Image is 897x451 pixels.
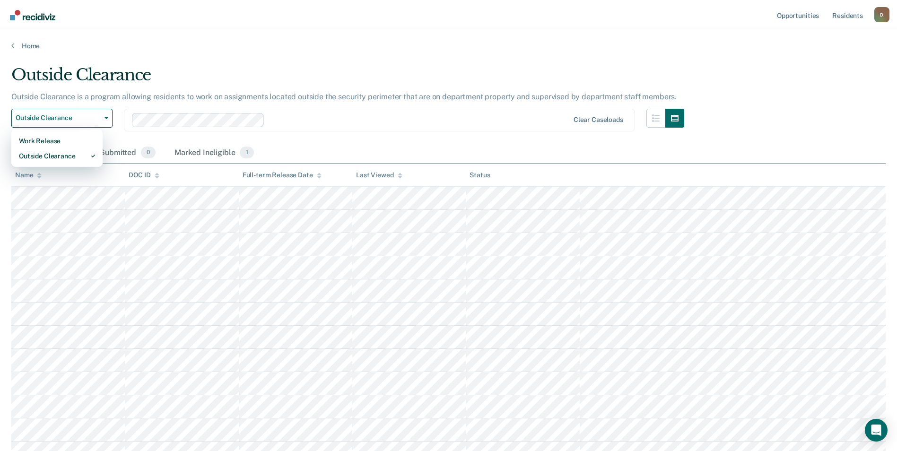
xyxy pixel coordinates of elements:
img: Recidiviz [10,10,55,20]
span: 0 [141,147,156,159]
p: Outside Clearance is a program allowing residents to work on assignments located outside the secu... [11,92,677,101]
div: D [874,7,889,22]
div: DOC ID [129,171,159,179]
div: Outside Clearance [11,65,684,92]
button: Outside Clearance [11,109,113,128]
div: Clear caseloads [574,116,623,124]
div: Marked Ineligible1 [173,143,256,164]
a: Home [11,42,886,50]
div: Outside Clearance [19,148,95,164]
div: Open Intercom Messenger [865,419,888,442]
div: Submitted0 [98,143,157,164]
button: Profile dropdown button [874,7,889,22]
div: Name [15,171,42,179]
span: Outside Clearance [16,114,101,122]
div: Last Viewed [356,171,402,179]
div: Status [470,171,490,179]
span: 1 [240,147,253,159]
div: Full-term Release Date [243,171,322,179]
div: Work Release [19,133,95,148]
